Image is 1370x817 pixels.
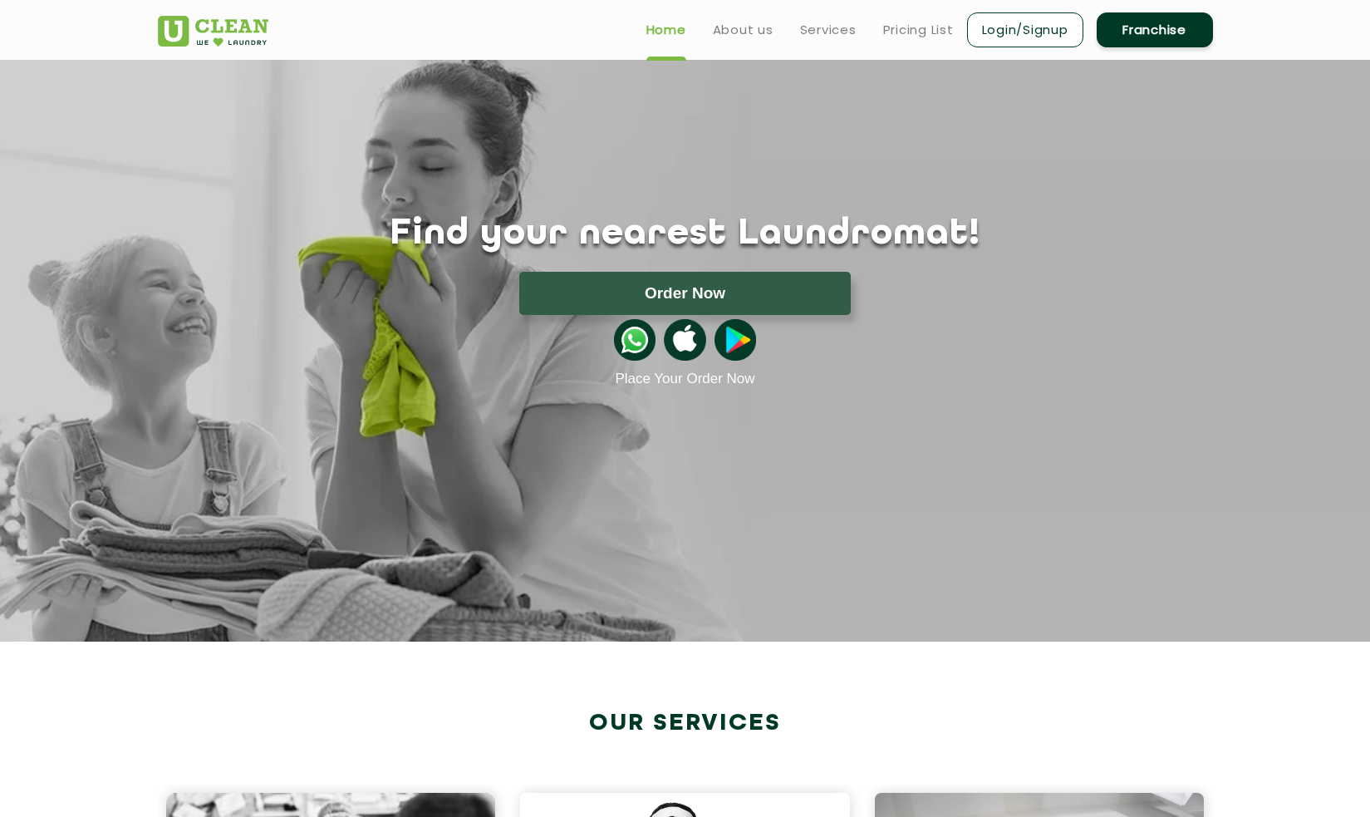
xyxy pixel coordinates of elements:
[1097,12,1213,47] a: Franchise
[800,20,857,40] a: Services
[646,20,686,40] a: Home
[883,20,954,40] a: Pricing List
[664,319,705,361] img: apple-icon.png
[967,12,1083,47] a: Login/Signup
[615,371,754,387] a: Place Your Order Now
[614,319,656,361] img: whatsappicon.png
[714,319,756,361] img: playstoreicon.png
[145,214,1225,255] h1: Find your nearest Laundromat!
[158,710,1213,737] h2: Our Services
[713,20,773,40] a: About us
[158,16,268,47] img: UClean Laundry and Dry Cleaning
[519,272,851,315] button: Order Now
